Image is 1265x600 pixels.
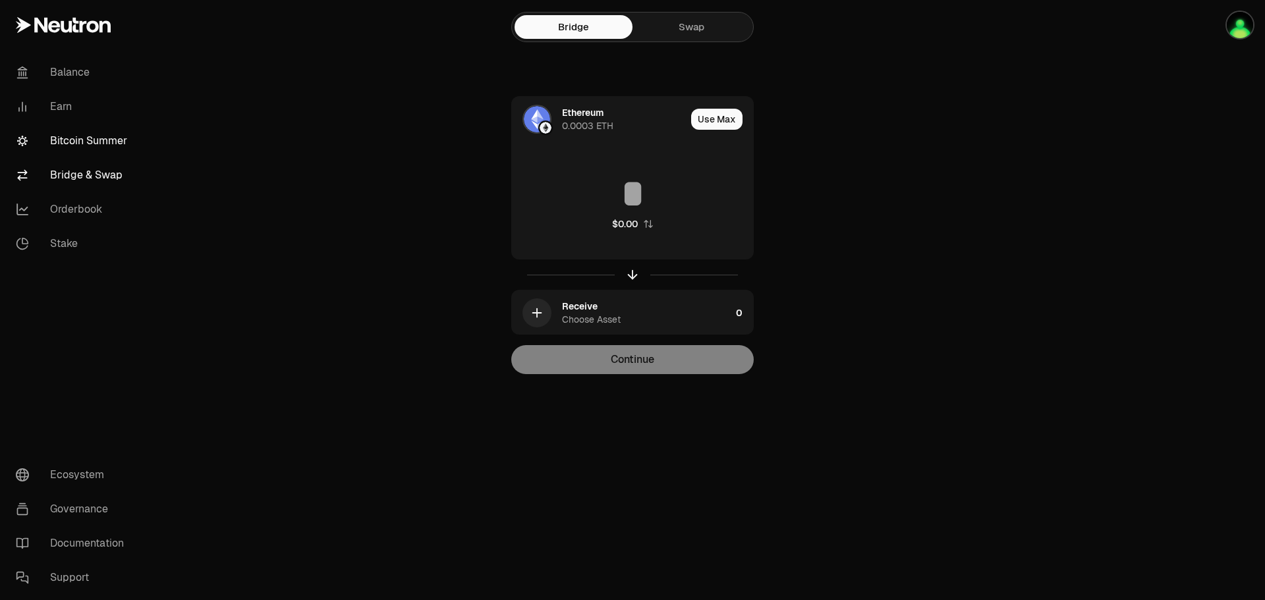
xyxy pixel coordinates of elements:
div: 0 [736,290,753,335]
a: Support [5,560,142,595]
div: Receive [562,300,598,313]
a: Bridge [515,15,632,39]
a: Documentation [5,526,142,560]
a: Orderbook [5,192,142,227]
button: $0.00 [612,217,654,231]
div: Choose Asset [562,313,621,326]
a: Ecosystem [5,458,142,492]
button: ReceiveChoose Asset0 [512,290,753,335]
div: ETH LogoEthereum LogoEthereum0.0003 ETH [512,97,686,142]
a: Earn [5,90,142,124]
div: $0.00 [612,217,638,231]
div: 0.0003 ETH [562,119,613,132]
a: Swap [632,15,750,39]
a: Bridge & Swap [5,158,142,192]
a: Stake [5,227,142,261]
img: ETH Logo [524,106,550,132]
a: Bitcoin Summer [5,124,142,158]
div: ReceiveChoose Asset [512,290,731,335]
a: Governance [5,492,142,526]
img: Ethereum Logo [540,122,551,134]
div: Ethereum [562,106,604,119]
img: Ledger [1227,12,1253,38]
button: Use Max [691,109,743,130]
a: Balance [5,55,142,90]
